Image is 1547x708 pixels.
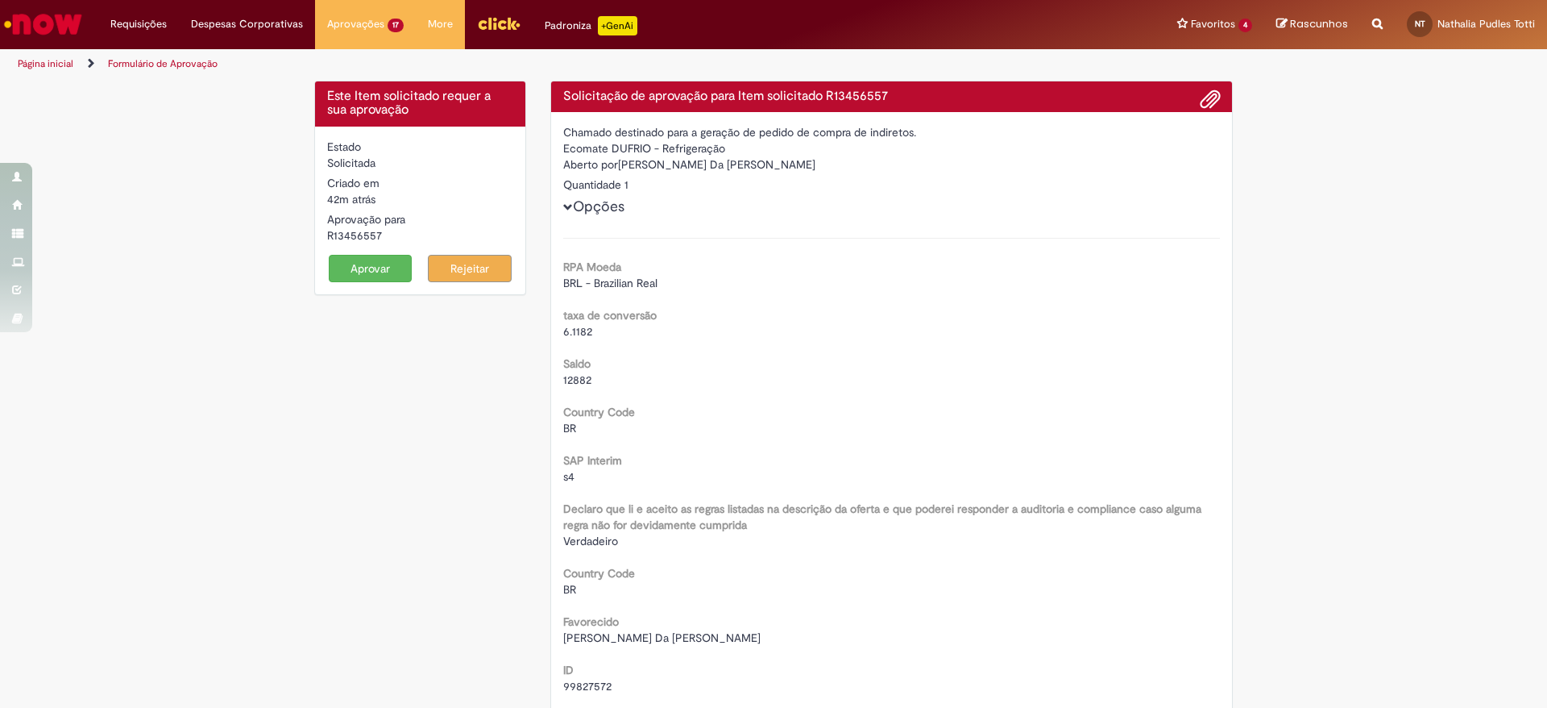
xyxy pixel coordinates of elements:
[563,534,618,548] span: Verdadeiro
[563,679,612,693] span: 99827572
[563,631,761,645] span: [PERSON_NAME] Da [PERSON_NAME]
[563,260,621,274] b: RPA Moeda
[563,90,1221,104] h4: Solicitação de aprovação para Item solicitado R13456557
[563,124,1221,140] div: Chamado destinado para a geração de pedido de compra de indiretos.
[327,227,513,244] div: R13456557
[12,49,1019,79] ul: Trilhas de página
[108,57,218,70] a: Formulário de Aprovação
[1238,19,1252,32] span: 4
[327,192,375,206] span: 42m atrás
[327,211,405,227] label: Aprovação para
[563,356,591,371] b: Saldo
[327,175,379,191] label: Criado em
[563,663,574,677] b: ID
[110,16,167,32] span: Requisições
[563,156,618,173] label: Aberto por
[563,502,1201,532] b: Declaro que li e aceito as regras listadas na descrição da oferta e que poderei responder a audit...
[563,566,635,581] b: Country Code
[563,140,1221,156] div: Ecomate DUFRIO - Refrigeração
[563,421,576,435] span: BR
[18,57,73,70] a: Página inicial
[545,16,637,35] div: Padroniza
[1437,17,1535,31] span: Nathalia Pudles Totti
[1290,16,1348,31] span: Rascunhos
[1415,19,1425,29] span: NT
[388,19,404,32] span: 17
[191,16,303,32] span: Despesas Corporativas
[563,373,591,387] span: 12882
[327,90,513,118] h4: Este Item solicitado requer a sua aprovação
[563,308,657,323] b: taxa de conversão
[563,469,574,484] span: s4
[563,614,619,629] b: Favorecido
[327,16,384,32] span: Aprovações
[428,255,512,282] button: Rejeitar
[327,191,513,207] div: 28/08/2025 10:13:28
[327,139,361,155] label: Estado
[563,276,657,290] span: BRL - Brazilian Real
[563,453,622,468] b: SAP Interim
[563,405,635,419] b: Country Code
[477,11,521,35] img: click_logo_yellow_360x200.png
[598,16,637,35] p: +GenAi
[2,8,85,40] img: ServiceNow
[563,324,592,339] span: 6.1182
[1191,16,1235,32] span: Favoritos
[327,192,375,206] time: 28/08/2025 10:13:28
[327,155,513,171] div: Solicitada
[428,16,453,32] span: More
[563,177,1221,193] div: Quantidade 1
[1276,17,1348,32] a: Rascunhos
[329,255,413,282] button: Aprovar
[563,156,1221,177] div: [PERSON_NAME] Da [PERSON_NAME]
[563,582,576,597] span: BR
